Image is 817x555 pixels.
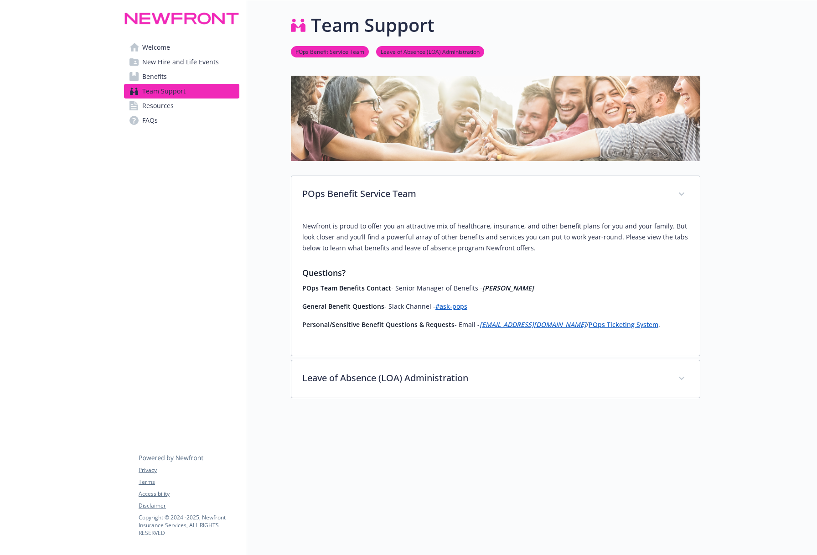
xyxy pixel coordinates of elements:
span: Welcome [142,40,170,55]
div: POps Benefit Service Team [291,213,700,356]
h1: Team Support [311,11,434,39]
div: Leave of Absence (LOA) Administration [291,360,700,398]
p: - Email - / . [302,319,689,330]
a: FAQs [124,113,239,128]
p: Newfront is proud to offer you an attractive mix of healthcare, insurance, and other benefit plan... [302,221,689,254]
strong: [PERSON_NAME] [482,284,534,292]
p: Leave of Absence (LOA) Administration [302,371,667,385]
p: - Slack Channel - [302,301,689,312]
a: [EMAIL_ADDRESS][DOMAIN_NAME] [480,320,586,329]
strong: POps Team Benefits Contact [302,284,391,292]
strong: Personal/Sensitive Benefit Questions & Requests [302,320,455,329]
span: Resources [142,99,174,113]
a: #ask-pops [435,302,467,311]
span: Benefits [142,69,167,84]
a: Privacy [139,466,239,474]
p: - Senior Manager of Benefits - [302,283,689,294]
div: POps Benefit Service Team [291,176,700,213]
p: Copyright © 2024 - 2025 , Newfront Insurance Services, ALL RIGHTS RESERVED [139,514,239,537]
a: Accessibility [139,490,239,498]
a: Welcome [124,40,239,55]
p: POps Benefit Service Team [302,187,667,201]
span: Team Support [142,84,186,99]
h3: Questions? [302,266,689,279]
a: Disclaimer [139,502,239,510]
a: Team Support [124,84,239,99]
a: Resources [124,99,239,113]
span: New Hire and Life Events [142,55,219,69]
a: Terms [139,478,239,486]
a: POps Benefit Service Team [291,47,369,56]
a: Leave of Absence (LOA) Administration [376,47,484,56]
img: team support page banner [291,76,700,161]
strong: General Benefit Questions [302,302,384,311]
span: FAQs [142,113,158,128]
a: Benefits [124,69,239,84]
a: New Hire and Life Events [124,55,239,69]
a: POps Ticketing System [589,320,658,329]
